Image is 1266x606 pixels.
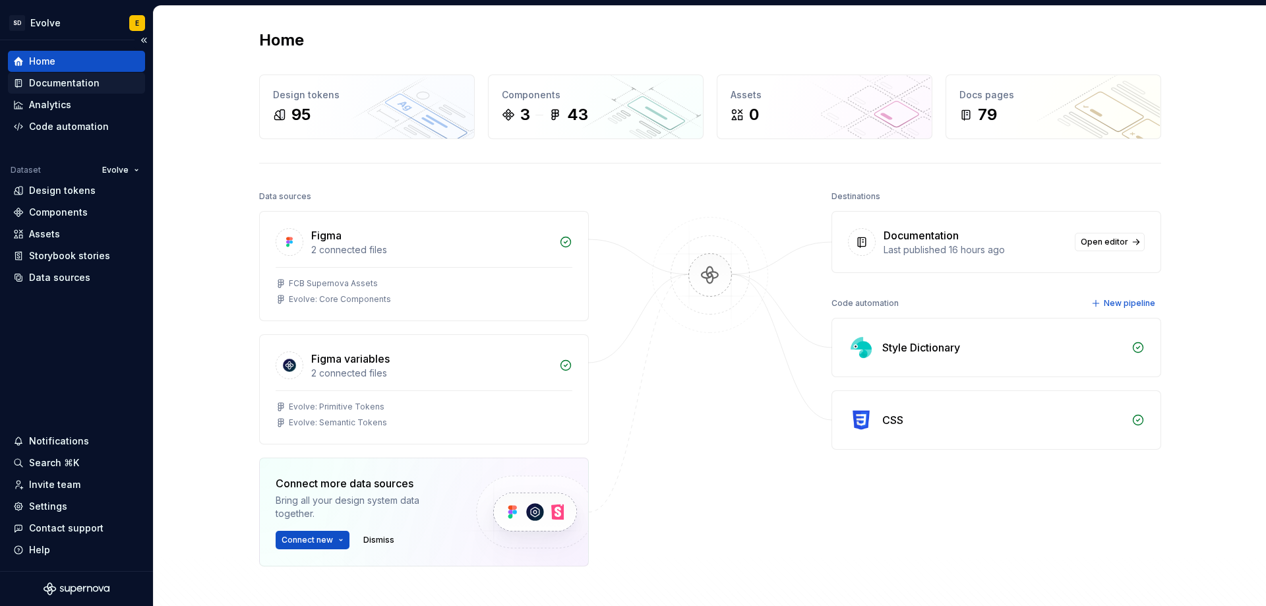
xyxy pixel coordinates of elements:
span: Connect new [282,535,333,545]
a: Design tokens95 [259,75,475,139]
a: Settings [8,496,145,517]
div: Bring all your design system data together. [276,494,454,520]
div: Settings [29,500,67,513]
div: Connect more data sources [276,475,454,491]
div: Evolve [30,16,61,30]
div: 79 [978,104,997,125]
div: Invite team [29,478,80,491]
button: Evolve [96,161,145,179]
button: Dismiss [357,531,400,549]
div: Components [502,88,690,102]
div: Evolve: Semantic Tokens [289,417,387,428]
div: Figma variables [311,351,390,367]
button: Contact support [8,518,145,539]
span: Open editor [1081,237,1128,247]
div: Documentation [884,227,959,243]
a: Data sources [8,267,145,288]
div: CSS [882,412,903,428]
button: Notifications [8,431,145,452]
div: Search ⌘K [29,456,79,470]
span: New pipeline [1104,298,1155,309]
div: Storybook stories [29,249,110,262]
a: Storybook stories [8,245,145,266]
span: Dismiss [363,535,394,545]
div: Data sources [29,271,90,284]
a: Analytics [8,94,145,115]
span: Evolve [102,165,129,175]
button: Search ⌘K [8,452,145,473]
button: Collapse sidebar [135,31,153,49]
div: 2 connected files [311,367,551,380]
div: E [135,18,139,28]
div: Notifications [29,435,89,448]
a: Home [8,51,145,72]
div: Documentation [29,76,100,90]
div: Help [29,543,50,557]
div: Figma [311,227,342,243]
a: Assets [8,224,145,245]
div: Evolve: Core Components [289,294,391,305]
button: Help [8,539,145,561]
a: Components343 [488,75,704,139]
a: Components [8,202,145,223]
div: Code automation [29,120,109,133]
a: Docs pages79 [946,75,1161,139]
div: 43 [567,104,588,125]
div: 2 connected files [311,243,551,257]
a: Assets0 [717,75,932,139]
div: 95 [291,104,311,125]
div: Dataset [11,165,41,175]
div: Components [29,206,88,219]
a: Invite team [8,474,145,495]
div: Docs pages [959,88,1147,102]
a: Figma variables2 connected filesEvolve: Primitive TokensEvolve: Semantic Tokens [259,334,589,444]
div: 0 [749,104,759,125]
div: Last published 16 hours ago [884,243,1067,257]
div: Data sources [259,187,311,206]
a: Code automation [8,116,145,137]
div: Assets [29,227,60,241]
div: Assets [731,88,919,102]
div: Evolve: Primitive Tokens [289,402,384,412]
div: Design tokens [29,184,96,197]
a: Design tokens [8,180,145,201]
div: SD [9,15,25,31]
div: Contact support [29,522,104,535]
button: Connect new [276,531,349,549]
div: Style Dictionary [882,340,960,355]
a: Documentation [8,73,145,94]
h2: Home [259,30,304,51]
svg: Supernova Logo [44,582,109,595]
div: FCB Supernova Assets [289,278,378,289]
a: Open editor [1075,233,1145,251]
a: Figma2 connected filesFCB Supernova AssetsEvolve: Core Components [259,211,589,321]
div: Design tokens [273,88,461,102]
button: SDEvolveE [3,9,150,37]
button: New pipeline [1087,294,1161,313]
div: Home [29,55,55,68]
div: Destinations [831,187,880,206]
div: Analytics [29,98,71,111]
div: 3 [520,104,530,125]
div: Code automation [831,294,899,313]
